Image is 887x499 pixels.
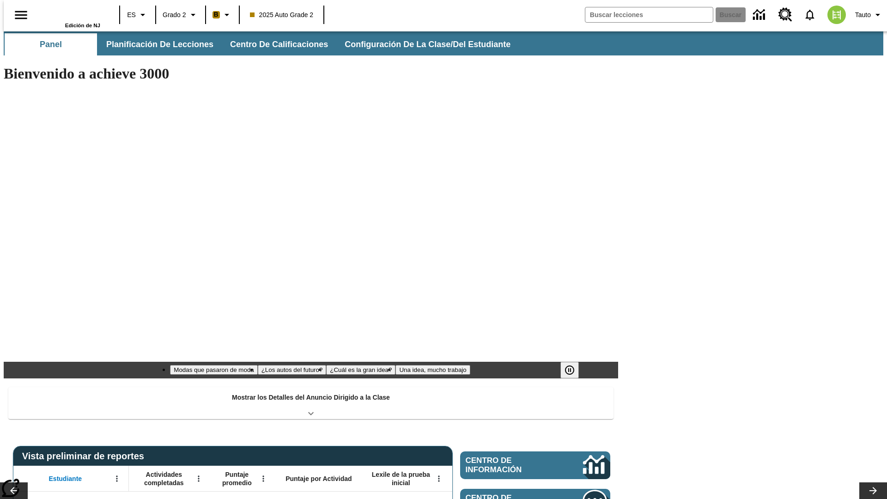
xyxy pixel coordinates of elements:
button: Diapositiva 1 Modas que pasaron de moda [170,365,257,375]
button: Pausar [560,362,579,378]
button: Carrusel de lecciones, seguir [859,482,887,499]
h1: Bienvenido a achieve 3000 [4,65,618,82]
div: Pausar [560,362,588,378]
button: Grado: Grado 2, Elige un grado [159,6,202,23]
div: Subbarra de navegación [4,31,883,55]
span: Lexile de la prueba inicial [367,470,435,487]
button: Abrir menú [256,472,270,486]
a: Portada [40,4,100,23]
span: Centro de calificaciones [230,39,328,50]
a: Notificaciones [798,3,822,27]
span: Vista preliminar de reportes [22,451,149,462]
a: Centro de información [460,451,610,479]
p: Mostrar los Detalles del Anuncio Dirigido a la Clase [232,393,390,402]
span: Puntaje promedio [215,470,259,487]
button: Abrir el menú lateral [7,1,35,29]
span: B [214,9,219,20]
button: Diapositiva 3 ¿Cuál es la gran idea? [326,365,395,375]
button: Configuración de la clase/del estudiante [337,33,518,55]
span: Estudiante [49,475,82,483]
div: Portada [40,3,100,28]
span: ES [127,10,136,20]
span: Configuración de la clase/del estudiante [345,39,510,50]
button: Abrir menú [192,472,206,486]
button: Diapositiva 2 ¿Los autos del futuro? [258,365,327,375]
button: Panel [5,33,97,55]
button: Perfil/Configuración [851,6,887,23]
button: Planificación de lecciones [99,33,221,55]
span: Actividades completadas [134,470,194,487]
button: Diapositiva 4 Una idea, mucho trabajo [395,365,470,375]
button: Lenguaje: ES, Selecciona un idioma [123,6,152,23]
span: Centro de información [466,456,552,475]
a: Centro de recursos, Se abrirá en una pestaña nueva. [773,2,798,27]
img: avatar image [827,6,846,24]
input: Buscar campo [585,7,713,22]
div: Subbarra de navegación [4,33,519,55]
span: Planificación de lecciones [106,39,213,50]
button: Escoja un nuevo avatar [822,3,851,27]
span: Panel [40,39,62,50]
button: Abrir menú [110,472,124,486]
a: Centro de información [747,2,773,28]
div: Mostrar los Detalles del Anuncio Dirigido a la Clase [8,387,614,419]
button: Abrir menú [432,472,446,486]
span: 2025 Auto Grade 2 [250,10,314,20]
span: Grado 2 [163,10,186,20]
button: Centro de calificaciones [223,33,335,55]
span: Puntaje por Actividad [286,475,352,483]
span: Edición de NJ [65,23,100,28]
span: Tauto [855,10,871,20]
button: Boost El color de la clase es anaranjado claro. Cambiar el color de la clase. [209,6,236,23]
